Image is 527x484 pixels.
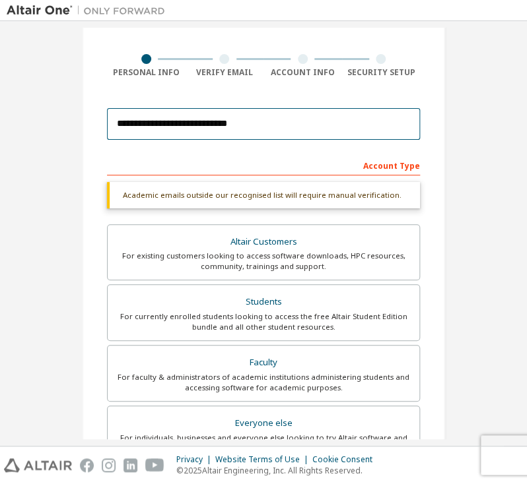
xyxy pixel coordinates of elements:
div: Students [116,293,411,311]
p: © 2025 Altair Engineering, Inc. All Rights Reserved. [176,465,380,476]
div: For faculty & administrators of academic institutions administering students and accessing softwa... [116,372,411,393]
img: instagram.svg [102,458,116,472]
div: Cookie Consent [312,454,380,465]
img: linkedin.svg [123,458,137,472]
div: Verify Email [186,67,264,78]
div: For currently enrolled students looking to access the free Altair Student Edition bundle and all ... [116,311,411,332]
div: Security Setup [342,67,421,78]
div: Faculty [116,353,411,372]
div: Account Type [107,154,420,175]
div: Account Info [263,67,342,78]
div: Personal Info [107,67,186,78]
img: youtube.svg [145,458,164,472]
img: facebook.svg [80,458,94,472]
div: Academic emails outside our recognised list will require manual verification. [107,182,420,208]
div: Everyone else [116,414,411,433]
div: For individuals, businesses and everyone else looking to try Altair software and explore our prod... [116,433,411,454]
div: Website Terms of Use [215,454,312,465]
div: Privacy [176,454,215,465]
div: For existing customers looking to access software downloads, HPC resources, community, trainings ... [116,251,411,272]
img: altair_logo.svg [4,458,72,472]
img: Altair One [7,4,172,17]
div: Altair Customers [116,233,411,251]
